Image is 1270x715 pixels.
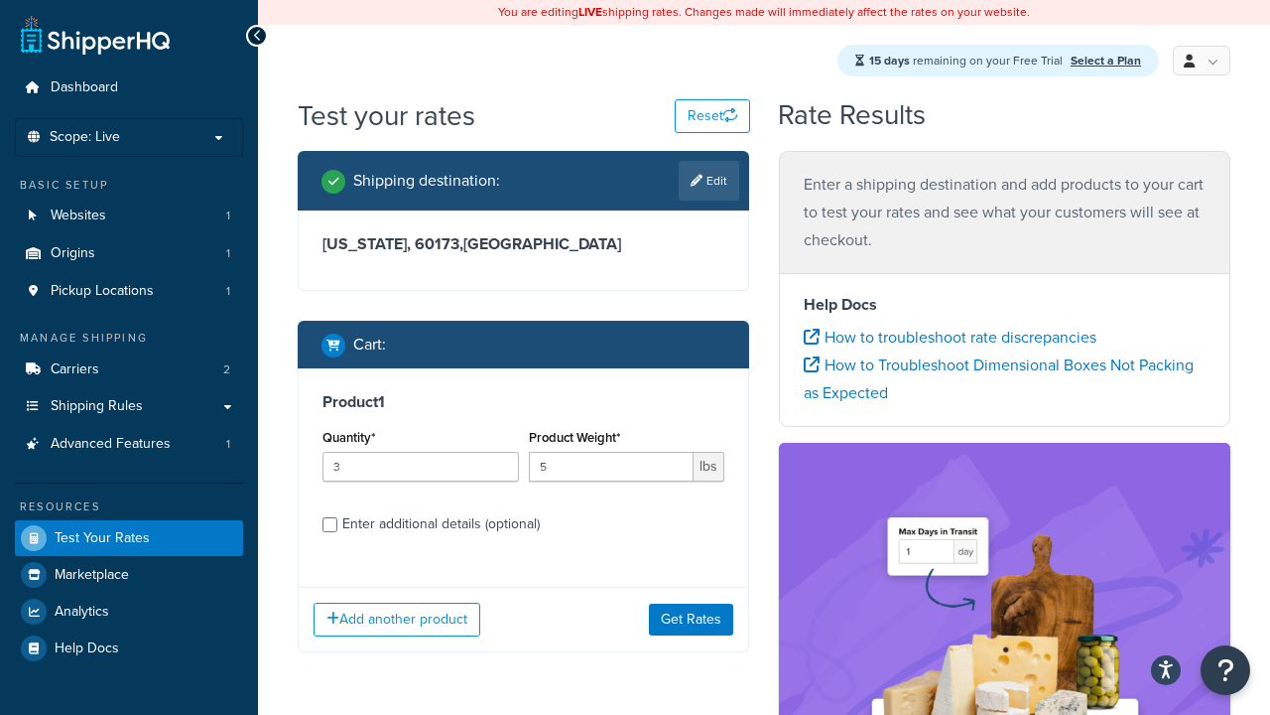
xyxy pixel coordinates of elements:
li: Pickup Locations [15,273,243,310]
span: Analytics [55,604,109,621]
span: Test Your Rates [55,530,150,547]
input: 0.00 [529,452,695,482]
span: Pickup Locations [51,283,154,300]
li: Carriers [15,352,243,388]
div: Resources [15,499,243,515]
span: lbs [694,452,724,482]
span: 2 [223,361,230,378]
span: Advanced Features [51,436,171,453]
li: Websites [15,198,243,234]
a: How to troubleshoot rate discrepancies [804,326,1096,349]
p: Enter a shipping destination and add products to your cart to test your rates and see what your c... [804,171,1206,254]
span: 1 [226,208,230,224]
h3: [US_STATE], 60173 , [GEOGRAPHIC_DATA] [322,234,724,254]
button: Get Rates [649,604,733,636]
h4: Help Docs [804,293,1206,317]
span: Carriers [51,361,99,378]
span: 1 [226,436,230,453]
button: Open Resource Center [1201,645,1250,695]
a: Shipping Rules [15,388,243,425]
div: Manage Shipping [15,330,243,347]
span: Shipping Rules [51,398,143,415]
a: Origins1 [15,235,243,272]
h2: Rate Results [778,100,926,131]
h2: Shipping destination : [353,172,500,190]
b: LIVE [578,3,602,21]
h1: Test your rates [298,96,475,135]
span: Origins [51,245,95,262]
h2: Cart : [353,336,386,354]
span: remaining on your Free Trial [869,52,1066,70]
input: 0.0 [322,452,519,482]
label: Product Weight* [529,430,620,445]
a: Test Your Rates [15,520,243,556]
a: How to Troubleshoot Dimensional Boxes Not Packing as Expected [804,354,1194,404]
a: Marketplace [15,557,243,593]
label: Quantity* [322,430,375,445]
span: 1 [226,283,230,300]
span: Dashboard [51,79,118,96]
a: Select a Plan [1071,52,1141,70]
span: Scope: Live [50,129,120,146]
a: Websites1 [15,198,243,234]
li: Advanced Features [15,426,243,463]
span: 1 [226,245,230,262]
strong: 15 days [869,52,910,70]
li: Origins [15,235,243,272]
a: Carriers2 [15,352,243,388]
a: Edit [679,161,739,201]
a: Analytics [15,594,243,630]
input: Enter additional details (optional) [322,517,337,532]
a: Help Docs [15,631,243,666]
button: Add another product [314,603,480,637]
button: Reset [675,99,750,133]
a: Advanced Features1 [15,426,243,463]
a: Pickup Locations1 [15,273,243,310]
span: Websites [51,208,106,224]
div: Basic Setup [15,177,243,194]
span: Marketplace [55,567,129,584]
div: Enter additional details (optional) [342,510,540,538]
h3: Product 1 [322,392,724,412]
span: Help Docs [55,641,119,657]
a: Dashboard [15,70,243,106]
